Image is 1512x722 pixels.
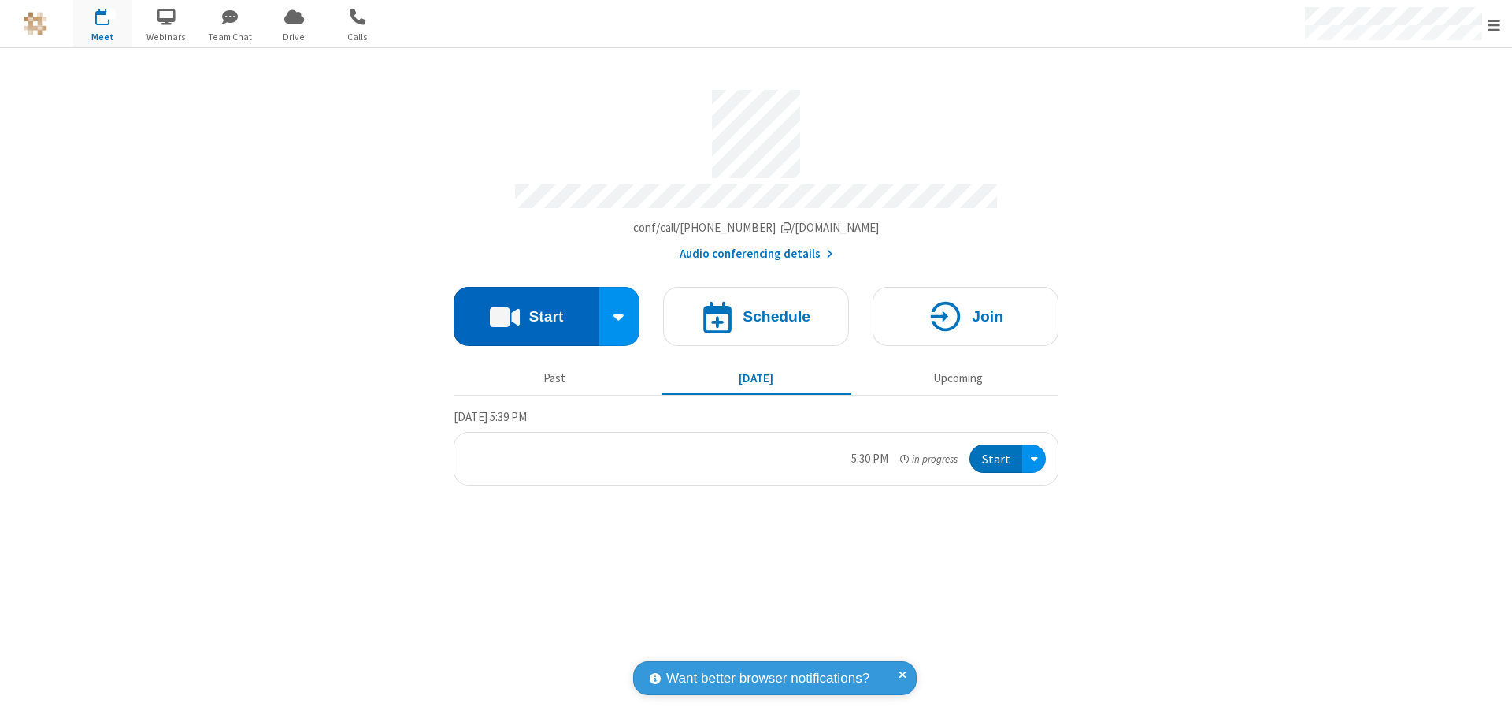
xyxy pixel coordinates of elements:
[666,668,869,689] span: Want better browser notifications?
[328,30,387,44] span: Calls
[454,409,527,424] span: [DATE] 5:39 PM
[1473,681,1500,711] iframe: Chat
[528,309,563,324] h4: Start
[265,30,324,44] span: Drive
[633,220,880,235] span: Copy my meeting room link
[599,287,640,346] div: Start conference options
[454,78,1058,263] section: Account details
[633,219,880,237] button: Copy my meeting room linkCopy my meeting room link
[851,450,888,468] div: 5:30 PM
[661,363,851,393] button: [DATE]
[24,12,47,35] img: QA Selenium DO NOT DELETE OR CHANGE
[201,30,260,44] span: Team Chat
[106,9,117,20] div: 1
[454,408,1058,486] section: Today's Meetings
[454,287,599,346] button: Start
[972,309,1003,324] h4: Join
[863,363,1053,393] button: Upcoming
[1022,445,1046,474] div: Open menu
[969,445,1022,474] button: Start
[137,30,196,44] span: Webinars
[73,30,132,44] span: Meet
[743,309,810,324] h4: Schedule
[900,452,958,467] em: in progress
[663,287,849,346] button: Schedule
[460,363,650,393] button: Past
[873,287,1058,346] button: Join
[680,245,833,263] button: Audio conferencing details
